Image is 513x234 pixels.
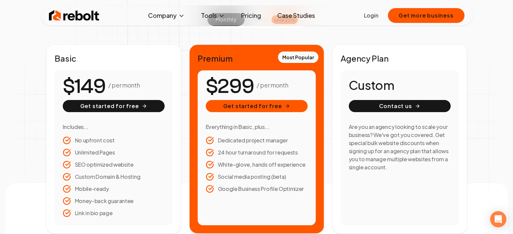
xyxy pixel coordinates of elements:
li: 24 hour turnaround for requests [206,148,308,157]
button: Tools [196,9,230,22]
li: Link in bio page [63,209,165,217]
li: Custom Domain & Hosting [63,173,165,181]
h2: Premium [198,53,316,64]
li: Google Business Profile Optimizer [206,185,308,193]
button: Company [143,9,190,22]
h2: Agency Plan [341,53,459,64]
button: Get started for free [63,100,165,112]
li: White-glove, hands off experience [206,161,308,169]
li: Mobile-ready [63,185,165,193]
h1: Custom [349,78,451,92]
number-flow-react: $149 [63,71,106,102]
li: Social media posting (beta) [206,173,308,181]
a: Case Studies [272,9,320,22]
a: Pricing [236,9,266,22]
img: Rebolt Logo [49,9,99,22]
li: SEO optimized website [63,161,165,169]
div: Most Popular [278,52,318,63]
h3: Are you an agency looking to scale your business? We've got you covered. Get special bulk website... [349,123,451,171]
h2: Basic [55,53,173,64]
p: / per month [257,80,288,90]
button: Get started for free [206,100,308,112]
li: Dedicated project manager [206,136,308,144]
li: Money-back guarantee [63,197,165,205]
h3: Includes... [63,123,165,131]
li: Unlimited Pages [63,148,165,157]
li: No upfront cost [63,136,165,144]
p: / per month [108,80,140,90]
button: Contact us [349,100,451,112]
number-flow-react: $299 [206,71,254,102]
div: Open Intercom Messenger [490,211,506,227]
a: Login [364,11,378,20]
button: Get more business [388,8,464,23]
h3: Everything in Basic, plus... [206,123,308,131]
